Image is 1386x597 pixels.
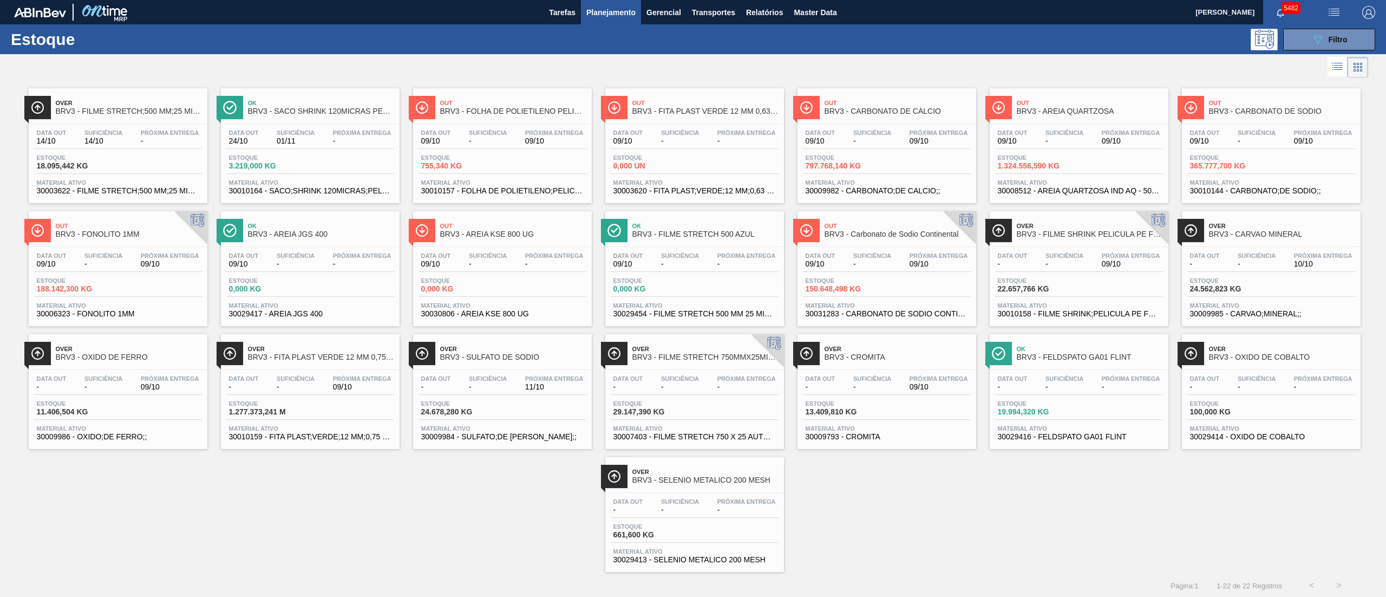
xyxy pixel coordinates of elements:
[37,162,113,170] span: 18.095,442 KG
[1190,252,1220,259] span: Data out
[661,129,699,136] span: Suficiência
[1184,101,1198,114] img: Ícone
[853,375,891,382] span: Suficiência
[229,137,259,145] span: 24/10
[1045,383,1083,391] span: -
[1238,129,1276,136] span: Suficiência
[632,353,779,361] span: BRV3 - FILME STRETCH 750MMX25MICRA
[1102,137,1160,145] span: 09/10
[613,179,776,186] span: Material ativo
[469,137,507,145] span: -
[421,408,497,416] span: 24.678,280 KG
[910,375,968,382] span: Próxima Entrega
[613,285,689,293] span: 0,000 KG
[717,260,776,268] span: -
[56,100,202,106] span: Over
[31,224,44,237] img: Ícone
[613,187,776,195] span: 30003620 - FITA PLAST;VERDE;12 MM;0,63 MM;2000 M;;
[998,302,1160,309] span: Material ativo
[440,346,586,352] span: Over
[277,137,315,145] span: 01/11
[421,260,451,268] span: 09/10
[421,310,584,318] span: 30030806 - AREIA KSE 800 UG
[1190,285,1266,293] span: 24.562,823 KG
[806,187,968,195] span: 30009982 - CARBONATO;DE CALCIO;;
[14,8,66,17] img: TNhmsLtSVTkK8tSr43FrP2fwEKptu5GPRR3wAAAABJRU5ErkJggg==
[789,80,982,203] a: ÍconeOutBRV3 - CARBONATO DE CÁLCIOData out09/10Suficiência-Próxima Entrega09/10Estoque797.768,140...
[661,137,699,145] span: -
[405,203,597,326] a: ÍconeOutBRV3 - AREIA KSE 800 UGData out09/10Suficiência-Próxima Entrega-Estoque0,000 KGMaterial a...
[229,310,391,318] span: 30029417 - AREIA JGS 400
[1190,383,1220,391] span: -
[806,260,835,268] span: 09/10
[141,252,199,259] span: Próxima Entrega
[37,179,199,186] span: Material ativo
[806,285,881,293] span: 150.648,498 KG
[421,154,497,161] span: Estoque
[1017,100,1163,106] span: Out
[213,203,405,326] a: ÍconeOkBRV3 - AREIA JGS 400Data out09/10Suficiência-Próxima Entrega-Estoque0,000 KGMaterial ativo...
[333,383,391,391] span: 09/10
[717,252,776,259] span: Próxima Entrega
[1045,375,1083,382] span: Suficiência
[806,400,881,407] span: Estoque
[1190,425,1352,432] span: Material ativo
[525,383,584,391] span: 11/10
[229,260,259,268] span: 09/10
[469,375,507,382] span: Suficiência
[1102,383,1160,391] span: -
[1190,162,1266,170] span: 365.777,700 KG
[998,129,1028,136] span: Data out
[37,383,67,391] span: -
[1045,137,1083,145] span: -
[632,346,779,352] span: Over
[789,203,982,326] a: ÍconeOutBRV3 - Carbonato de Sodio ContinentalData out09/10Suficiência-Próxima Entrega09/10Estoque...
[213,326,405,449] a: ÍconeOverBRV3 - FITA PLAST VERDE 12 MM 0,75 MM 2000 M FUData out-Suficiência-Próxima Entrega09/10...
[825,346,971,352] span: Over
[1045,252,1083,259] span: Suficiência
[333,375,391,382] span: Próxima Entrega
[1190,310,1352,318] span: 30009985 - CARVAO;MINERAL;;
[806,179,968,186] span: Material ativo
[1238,260,1276,268] span: -
[421,383,451,391] span: -
[56,346,202,352] span: Over
[21,203,213,326] a: ÍconeOutBRV3 - FONOLITO 1MMData out09/10Suficiência-Próxima Entrega09/10Estoque188.142,300 KGMate...
[1190,154,1266,161] span: Estoque
[37,260,67,268] span: 09/10
[1294,375,1352,382] span: Próxima Entrega
[910,137,968,145] span: 09/10
[248,223,394,229] span: Ok
[1294,137,1352,145] span: 09/10
[992,347,1005,360] img: Ícone
[806,252,835,259] span: Data out
[1174,80,1366,203] a: ÍconeOutBRV3 - CARBONATO DE SÓDIOData out09/10Suficiência-Próxima Entrega09/10Estoque365.777,700 ...
[853,129,891,136] span: Suficiência
[613,137,643,145] span: 09/10
[613,425,776,432] span: Material ativo
[421,285,497,293] span: 0,000 KG
[469,252,507,259] span: Suficiência
[597,203,789,326] a: ÍconeOkBRV3 - FILME STRETCH 500 AZULData out09/10Suficiência-Próxima Entrega-Estoque0,000 KGMater...
[1045,129,1083,136] span: Suficiência
[692,6,735,19] span: Transportes
[1190,408,1266,416] span: 100,000 KG
[613,375,643,382] span: Data out
[277,252,315,259] span: Suficiência
[1238,383,1276,391] span: -
[998,383,1028,391] span: -
[84,252,122,259] span: Suficiência
[1190,400,1266,407] span: Estoque
[405,80,597,203] a: ÍconeOutBRV3 - FOLHA DE POLIETILENO PELICULA POLIETILENData out09/10Suficiência-Próxima Entrega09...
[421,302,584,309] span: Material ativo
[84,383,122,391] span: -
[229,277,305,284] span: Estoque
[229,383,259,391] span: -
[1190,179,1352,186] span: Material ativo
[37,252,67,259] span: Data out
[525,252,584,259] span: Próxima Entrega
[525,129,584,136] span: Próxima Entrega
[421,425,584,432] span: Material ativo
[853,252,891,259] span: Suficiência
[229,285,305,293] span: 0,000 KG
